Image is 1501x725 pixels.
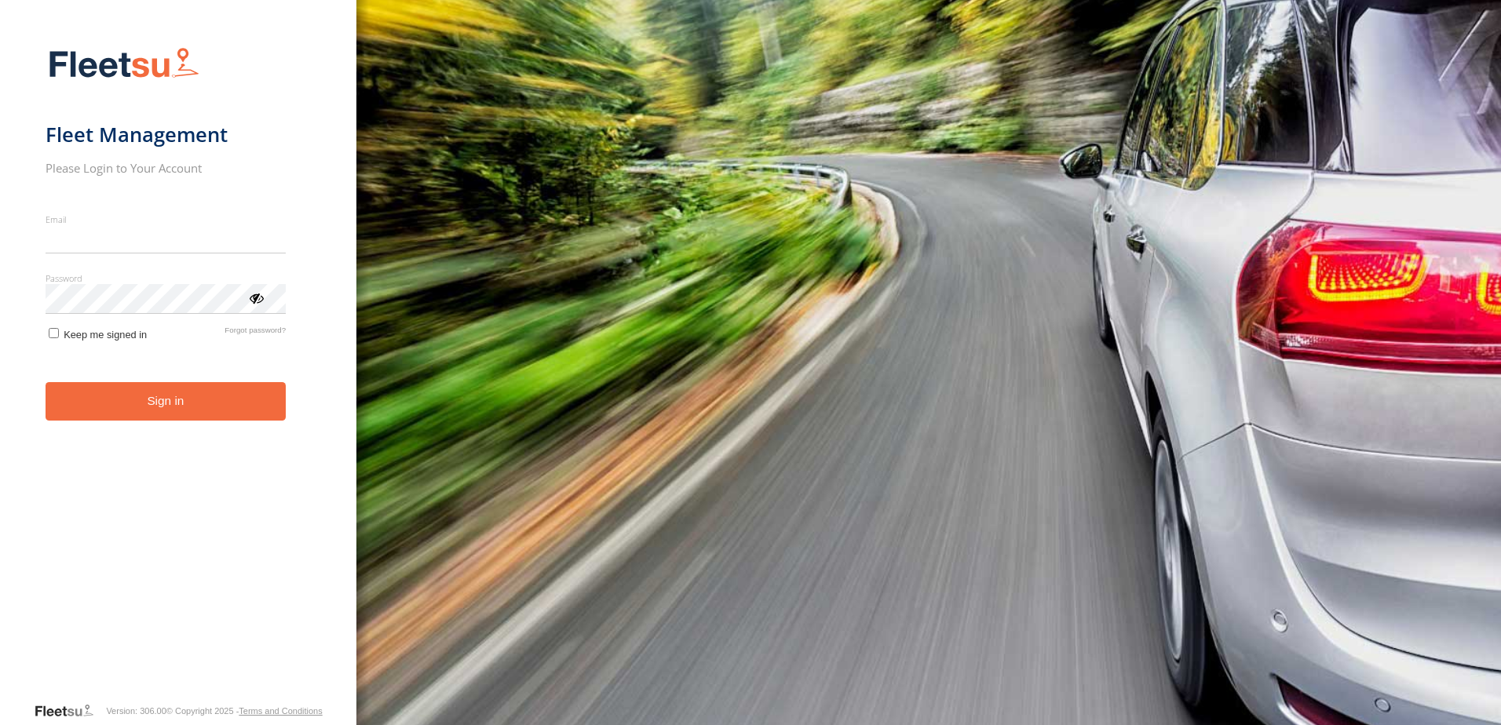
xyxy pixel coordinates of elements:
[46,44,203,84] img: Fleetsu
[46,213,287,225] label: Email
[106,706,166,716] div: Version: 306.00
[46,160,287,176] h2: Please Login to Your Account
[64,329,147,341] span: Keep me signed in
[46,122,287,148] h1: Fleet Management
[46,272,287,284] label: Password
[239,706,322,716] a: Terms and Conditions
[34,703,106,719] a: Visit our Website
[166,706,323,716] div: © Copyright 2025 -
[46,38,312,701] form: main
[225,326,286,341] a: Forgot password?
[49,328,59,338] input: Keep me signed in
[46,382,287,421] button: Sign in
[248,290,264,305] div: ViewPassword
